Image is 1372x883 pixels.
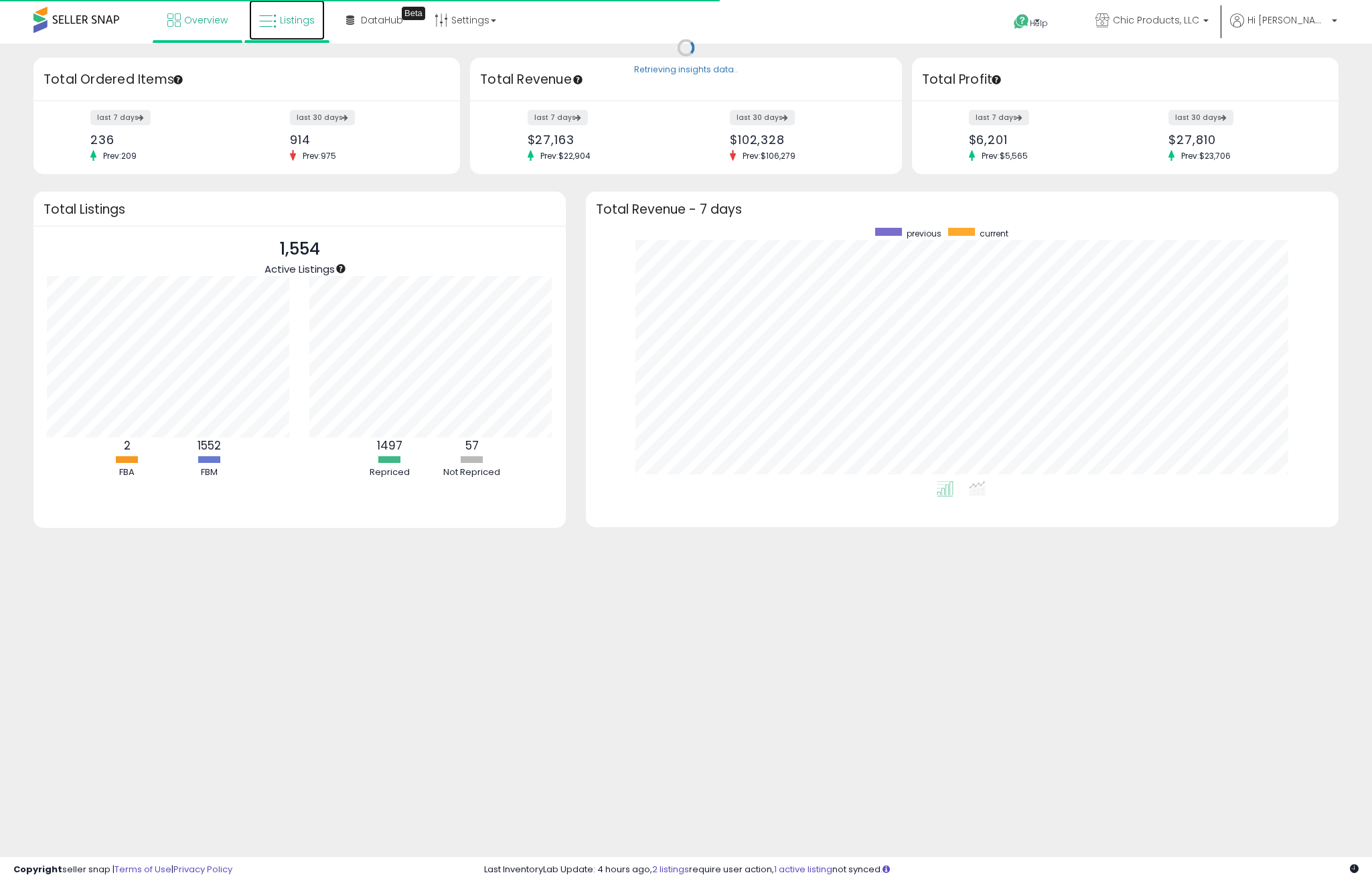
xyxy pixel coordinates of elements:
i: Get Help [1013,13,1030,30]
h3: Total Revenue - 7 days [596,204,1328,214]
div: 914 [290,133,437,147]
span: Prev: $5,565 [975,150,1035,161]
span: Help [1030,17,1048,29]
span: Prev: $23,706 [1174,150,1237,161]
span: Prev: 975 [296,150,343,161]
label: last 30 days [290,110,355,125]
span: Hi [PERSON_NAME] [1247,13,1328,27]
label: last 7 days [528,110,588,125]
h3: Total Listings [44,204,556,214]
b: 1552 [198,437,221,454]
b: 2 [124,437,131,454]
span: previous [907,228,941,239]
span: Overview [184,13,228,27]
div: FBM [169,466,250,479]
div: Tooltip anchor [402,7,425,20]
p: 1,554 [264,236,335,262]
span: Active Listings [264,262,335,276]
div: Repriced [350,466,430,479]
label: last 7 days [90,110,151,125]
div: Tooltip anchor [335,263,347,275]
a: Help [1003,3,1074,44]
h3: Total Profit [922,70,1328,89]
span: Listings [280,13,315,27]
span: Prev: $106,279 [736,150,802,161]
span: DataHub [361,13,403,27]
div: Tooltip anchor [990,74,1002,86]
span: Prev: $22,904 [534,150,597,161]
div: $27,810 [1168,133,1315,147]
span: Chic Products, LLC [1113,13,1199,27]
h3: Total Ordered Items [44,70,450,89]
h3: Total Revenue [480,70,892,89]
label: last 30 days [1168,110,1233,125]
a: Hi [PERSON_NAME] [1230,13,1337,44]
div: Retrieving insights data.. [634,64,738,76]
b: 1497 [377,437,402,454]
label: last 30 days [730,110,795,125]
div: $6,201 [969,133,1116,147]
div: Not Repriced [432,466,512,479]
label: last 7 days [969,110,1029,125]
div: FBA [87,466,167,479]
b: 57 [465,437,479,454]
div: $102,328 [730,133,879,147]
div: 236 [90,133,237,147]
span: Prev: 209 [96,150,143,161]
div: Tooltip anchor [572,74,584,86]
div: $27,163 [528,133,676,147]
span: current [980,228,1008,239]
div: Tooltip anchor [172,74,184,86]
